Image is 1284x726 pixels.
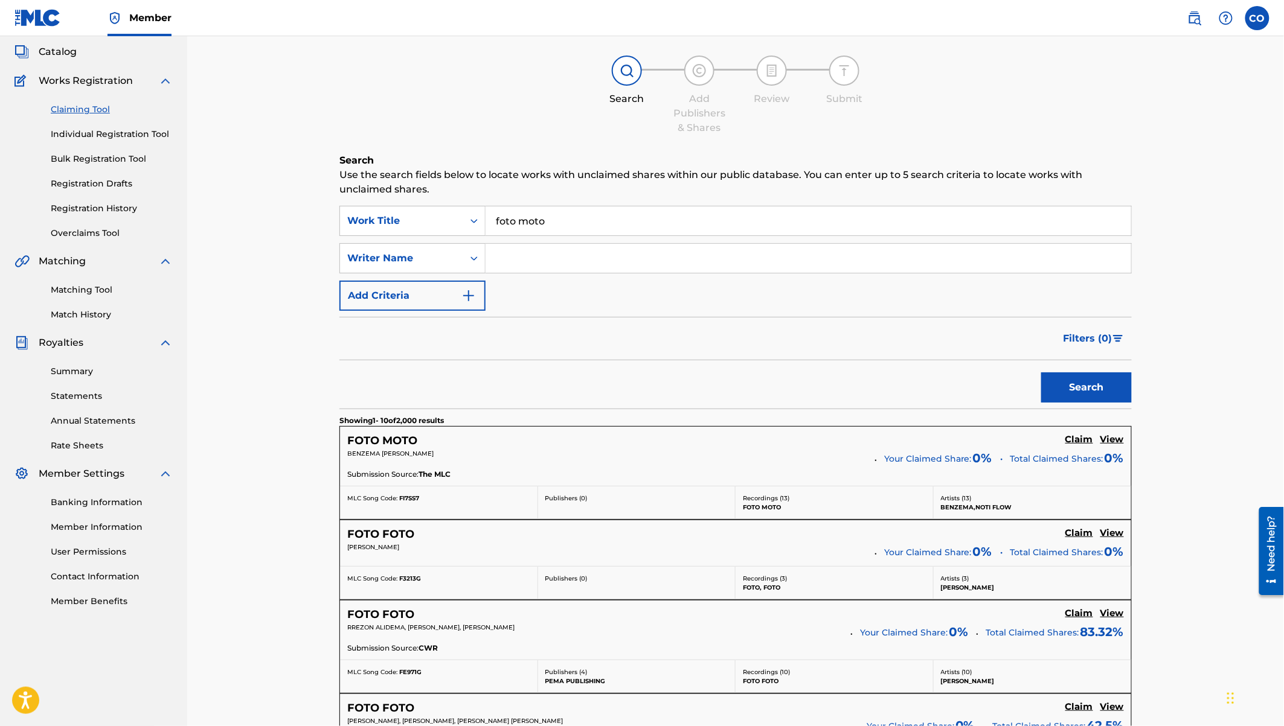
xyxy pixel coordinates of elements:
span: 0% [1105,449,1124,467]
a: Claiming Tool [51,103,173,116]
span: Matching [39,254,86,269]
span: 0 % [949,623,968,641]
p: Artists ( 10 ) [941,667,1125,677]
img: expand [158,336,173,350]
img: 9d2ae6d4665cec9f34b9.svg [461,288,476,303]
a: Member Benefits [51,595,173,608]
div: Help [1214,6,1238,30]
img: MLC Logo [14,9,61,27]
span: Total Claimed Shares: [1010,453,1103,465]
span: The MLC [419,469,451,480]
form: Search Form [339,206,1132,409]
span: Your Claimed Share: [860,626,948,639]
a: Registration Drafts [51,177,173,190]
span: Member Settings [39,466,124,481]
p: Use the search fields below to locate works with unclaimed shares within our public database. You... [339,168,1132,197]
span: FI7SS7 [399,494,419,502]
a: User Permissions [51,546,173,558]
a: View [1100,434,1124,447]
img: Member Settings [14,466,29,481]
h6: Search [339,153,1132,168]
div: Drag [1227,680,1234,716]
h5: Claim [1065,434,1093,445]
p: Publishers ( 0 ) [545,494,728,503]
span: MLC Song Code: [347,575,397,582]
h5: Claim [1065,527,1093,539]
a: Banking Information [51,496,173,509]
span: F3213G [399,575,421,582]
a: Rate Sheets [51,439,173,452]
button: Search [1041,372,1132,403]
span: FE971G [399,668,422,676]
div: Writer Name [347,251,456,266]
p: Publishers ( 0 ) [545,574,728,583]
h5: View [1100,527,1124,539]
span: Your Claimed Share: [884,546,972,559]
h5: Claim [1065,608,1093,619]
img: help [1219,11,1233,25]
img: Matching [14,254,30,269]
img: Royalties [14,336,29,350]
iframe: Chat Widget [1224,668,1284,726]
a: Matching Tool [51,284,173,296]
p: [PERSON_NAME] [941,583,1125,592]
p: Publishers ( 4 ) [545,667,728,677]
a: Public Search [1183,6,1207,30]
span: BENZEMA [PERSON_NAME] [347,450,434,457]
a: Overclaims Tool [51,227,173,240]
div: Search [597,92,657,106]
div: User Menu [1245,6,1270,30]
a: Contact Information [51,570,173,583]
span: [PERSON_NAME] [347,543,399,551]
span: 0% [1105,543,1124,561]
a: Member Information [51,521,173,533]
span: CWR [419,643,438,654]
img: Catalog [14,45,29,59]
img: step indicator icon for Search [620,63,634,78]
p: FOTO FOTO [743,677,926,686]
span: Your Claimed Share: [884,453,972,465]
img: search [1187,11,1202,25]
img: step indicator icon for Review [765,63,779,78]
h5: FOTO FOTO [347,527,414,541]
span: Royalties [39,336,83,350]
span: [PERSON_NAME], [PERSON_NAME], [PERSON_NAME] [PERSON_NAME] [347,717,563,725]
p: Recordings ( 10 ) [743,667,926,677]
h5: FOTO FOTO [347,608,414,622]
div: Work Title [347,214,456,228]
a: View [1100,608,1124,621]
h5: View [1100,608,1124,619]
span: 83.32 % [1080,623,1124,641]
a: Individual Registration Tool [51,128,173,141]
h5: Claim [1065,701,1093,713]
span: Total Claimed Shares: [1010,546,1103,559]
p: FOTO MOTO [743,503,926,512]
a: Summary [51,365,173,378]
button: Add Criteria [339,281,486,311]
div: Submit [814,92,875,106]
p: Recordings ( 3 ) [743,574,926,583]
span: 0 % [973,543,992,561]
a: Bulk Registration Tool [51,153,173,165]
div: Review [742,92,802,106]
p: Showing 1 - 10 of 2,000 results [339,415,444,426]
div: Add Publishers & Shares [669,92,730,135]
h5: FOTO MOTO [347,434,417,448]
img: step indicator icon for Add Publishers & Shares [692,63,707,78]
span: Submission Source: [347,643,419,654]
p: PEMA PUBLISHING [545,677,728,686]
img: expand [158,74,173,88]
span: Submission Source: [347,469,419,480]
h5: FOTO FOTO [347,701,414,715]
a: Statements [51,390,173,403]
a: CatalogCatalog [14,45,77,59]
img: Top Rightsholder [108,11,122,25]
p: Artists ( 13 ) [941,494,1125,503]
a: View [1100,701,1124,715]
span: MLC Song Code: [347,494,397,502]
iframe: Resource Center [1250,503,1284,600]
span: MLC Song Code: [347,668,397,676]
